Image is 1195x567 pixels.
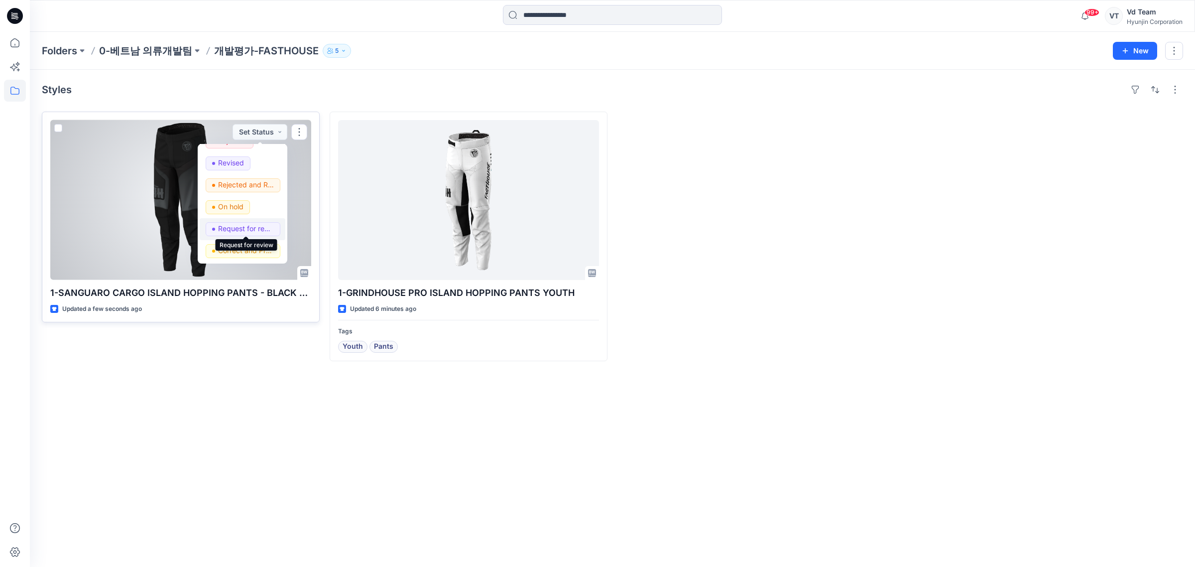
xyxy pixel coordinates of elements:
[218,178,274,191] p: Rejected and Resubmit
[1084,8,1099,16] span: 99+
[1127,6,1183,18] div: Vd Team
[50,120,311,280] a: 1-SANGUARO CARGO ISLAND HOPPING PANTS - BLACK SUB
[335,45,339,56] p: 5
[374,341,393,353] span: Pants
[338,120,599,280] a: 1-GRINDHOUSE PRO ISLAND HOPPING PANTS YOUTH
[218,244,274,257] p: Correct and Proceed
[350,304,416,314] p: Updated 6 minutes ago
[218,222,274,235] p: Request for review
[62,304,142,314] p: Updated a few seconds ago
[42,84,72,96] h4: Styles
[343,341,363,353] span: Youth
[1105,7,1123,25] div: VT
[1113,42,1157,60] button: New
[218,200,243,213] p: On hold
[338,286,599,300] p: 1-GRINDHOUSE PRO ISLAND HOPPING PANTS YOUTH
[323,44,351,58] button: 5
[218,156,244,169] p: Revised
[214,44,319,58] p: 개발평가-FASTHOUSE
[99,44,192,58] a: 0-베트남 의류개발팀
[42,44,77,58] a: Folders
[338,326,599,337] p: Tags
[1127,18,1183,25] div: Hyunjin Corporation
[50,286,311,300] p: 1-SANGUARO CARGO ISLAND HOPPING PANTS - BLACK SUB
